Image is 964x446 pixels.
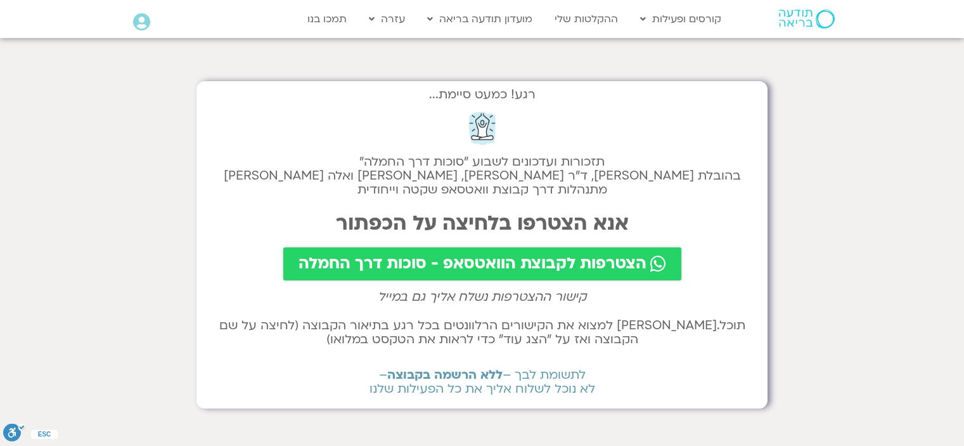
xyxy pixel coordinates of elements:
h2: תוכל.[PERSON_NAME] למצוא את הקישורים הרלוונטים בכל רגע בתיאור הקבוצה (לחיצה על שם הקבוצה ואז על ״... [209,318,755,346]
a: מועדון תודעה בריאה [421,7,539,31]
h2: אנא הצטרפו בלחיצה על הכפתור [209,212,755,235]
a: תמכו בנו [301,7,353,31]
h2: קישור ההצטרפות נשלח אליך גם במייל [209,290,755,304]
h2: תזכורות ועדכונים לשבוע "סוכות דרך החמלה" בהובלת [PERSON_NAME], ד״ר [PERSON_NAME], [PERSON_NAME] ו... [209,155,755,197]
b: ללא הרשמה בקבוצה [387,367,503,383]
h2: לתשומת לבך – – לא נוכל לשלוח אליך את כל הפעילות שלנו [209,368,755,396]
a: קורסים ופעילות [634,7,728,31]
a: הצטרפות לקבוצת הוואטסאפ - סוכות דרך החמלה [283,247,681,280]
h2: רגע! כמעט סיימת... [209,94,755,95]
img: תודעה בריאה [779,10,835,29]
a: ההקלטות שלי [548,7,624,31]
a: עזרה [363,7,411,31]
span: הצטרפות לקבוצת הוואטסאפ - סוכות דרך החמלה [299,255,646,273]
